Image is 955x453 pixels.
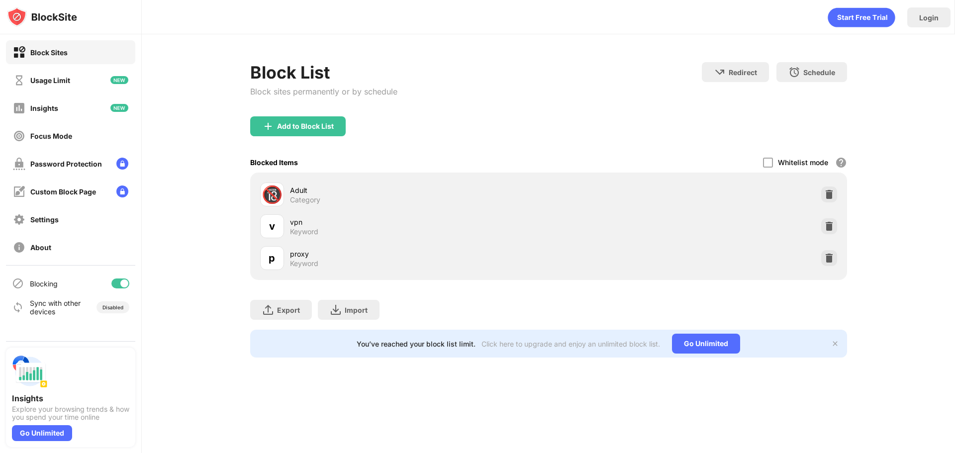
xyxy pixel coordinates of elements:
div: Redirect [729,68,757,77]
div: Usage Limit [30,76,70,85]
div: You’ve reached your block list limit. [357,340,476,348]
div: Explore your browsing trends & how you spend your time online [12,405,129,421]
div: Blocked Items [250,158,298,167]
div: Block List [250,62,397,83]
img: lock-menu.svg [116,185,128,197]
img: insights-off.svg [13,102,25,114]
img: blocking-icon.svg [12,277,24,289]
div: Export [277,306,300,314]
img: new-icon.svg [110,104,128,112]
div: Sync with other devices [30,299,81,316]
div: Adult [290,185,549,195]
div: Block Sites [30,48,68,57]
img: new-icon.svg [110,76,128,84]
div: vpn [290,217,549,227]
div: Schedule [803,68,835,77]
div: 🔞 [262,184,283,205]
div: animation [828,7,895,27]
div: v [269,219,275,234]
div: proxy [290,249,549,259]
div: Keyword [290,227,318,236]
div: Click here to upgrade and enjoy an unlimited block list. [481,340,660,348]
img: push-insights.svg [12,354,48,389]
img: logo-blocksite.svg [7,7,77,27]
div: Blocking [30,279,58,288]
div: Insights [30,104,58,112]
div: Import [345,306,368,314]
div: Whitelist mode [778,158,828,167]
div: Custom Block Page [30,187,96,196]
div: Settings [30,215,59,224]
div: Focus Mode [30,132,72,140]
div: Block sites permanently or by schedule [250,87,397,96]
img: x-button.svg [831,340,839,348]
img: sync-icon.svg [12,301,24,313]
div: Category [290,195,320,204]
div: Keyword [290,259,318,268]
img: focus-off.svg [13,130,25,142]
img: settings-off.svg [13,213,25,226]
div: Insights [12,393,129,403]
div: p [269,251,275,266]
div: Go Unlimited [12,425,72,441]
div: Password Protection [30,160,102,168]
div: Login [919,13,939,22]
div: Disabled [102,304,123,310]
img: customize-block-page-off.svg [13,185,25,198]
div: About [30,243,51,252]
img: about-off.svg [13,241,25,254]
div: Add to Block List [277,122,334,130]
img: lock-menu.svg [116,158,128,170]
div: Go Unlimited [672,334,740,354]
img: password-protection-off.svg [13,158,25,170]
img: time-usage-off.svg [13,74,25,87]
img: block-on.svg [13,46,25,59]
